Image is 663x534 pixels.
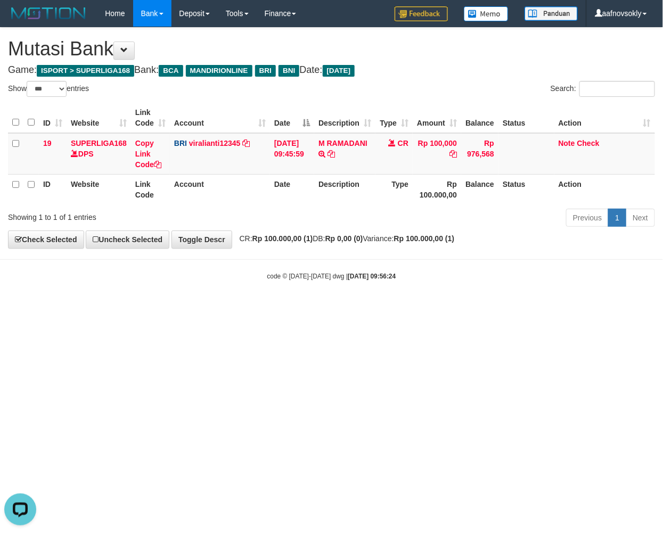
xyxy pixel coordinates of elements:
strong: Rp 100.000,00 (1) [394,234,455,243]
th: Website [67,174,131,204]
img: Feedback.jpg [395,6,448,21]
th: Account: activate to sort column ascending [170,103,270,133]
a: SUPERLIGA168 [71,139,127,147]
select: Showentries [27,81,67,97]
a: Toggle Descr [171,231,232,249]
th: Status [498,174,554,204]
strong: [DATE] 09:56:24 [348,273,396,280]
input: Search: [579,81,655,97]
th: Description [314,174,375,204]
th: Date: activate to sort column descending [270,103,314,133]
strong: Rp 0,00 (0) [325,234,363,243]
td: Rp 100,000 [413,133,461,175]
th: Account [170,174,270,204]
th: Action [554,174,655,204]
th: Date [270,174,314,204]
th: Type [375,174,413,204]
span: ISPORT > SUPERLIGA168 [37,65,134,77]
a: M RAMADANI [318,139,367,147]
th: Status [498,103,554,133]
a: Copy viralianti12345 to clipboard [242,139,250,147]
label: Search: [551,81,655,97]
a: Check Selected [8,231,84,249]
img: panduan.png [525,6,578,21]
small: code © [DATE]-[DATE] dwg | [267,273,396,280]
th: Link Code: activate to sort column ascending [131,103,170,133]
span: MANDIRIONLINE [186,65,252,77]
strong: Rp 100.000,00 (1) [252,234,313,243]
th: ID: activate to sort column ascending [39,103,67,133]
td: Rp 976,568 [461,133,498,175]
a: Uncheck Selected [86,231,169,249]
th: ID [39,174,67,204]
th: Rp 100.000,00 [413,174,461,204]
a: Copy M RAMADANI to clipboard [328,150,335,158]
div: Showing 1 to 1 of 1 entries [8,208,268,223]
a: 1 [608,209,626,227]
img: MOTION_logo.png [8,5,89,21]
span: BRI [255,65,276,77]
th: Website: activate to sort column ascending [67,103,131,133]
label: Show entries [8,81,89,97]
th: Type: activate to sort column ascending [375,103,413,133]
a: Copy Link Code [135,139,161,169]
h1: Mutasi Bank [8,38,655,60]
td: DPS [67,133,131,175]
a: Copy Rp 100,000 to clipboard [449,150,457,158]
span: [DATE] [323,65,355,77]
h4: Game: Bank: Date: [8,65,655,76]
a: Check [577,139,600,147]
th: Amount: activate to sort column ascending [413,103,461,133]
th: Balance [461,174,498,204]
th: Action: activate to sort column ascending [554,103,655,133]
span: BCA [159,65,183,77]
span: CR: DB: Variance: [234,234,455,243]
span: BRI [174,139,187,147]
img: Button%20Memo.svg [464,6,509,21]
td: [DATE] 09:45:59 [270,133,314,175]
th: Description: activate to sort column ascending [314,103,375,133]
a: Previous [566,209,609,227]
a: viralianti12345 [189,139,241,147]
th: Balance [461,103,498,133]
span: CR [398,139,408,147]
a: Next [626,209,655,227]
th: Link Code [131,174,170,204]
a: Note [559,139,575,147]
span: BNI [279,65,299,77]
button: Open LiveChat chat widget [4,4,36,36]
span: 19 [43,139,52,147]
